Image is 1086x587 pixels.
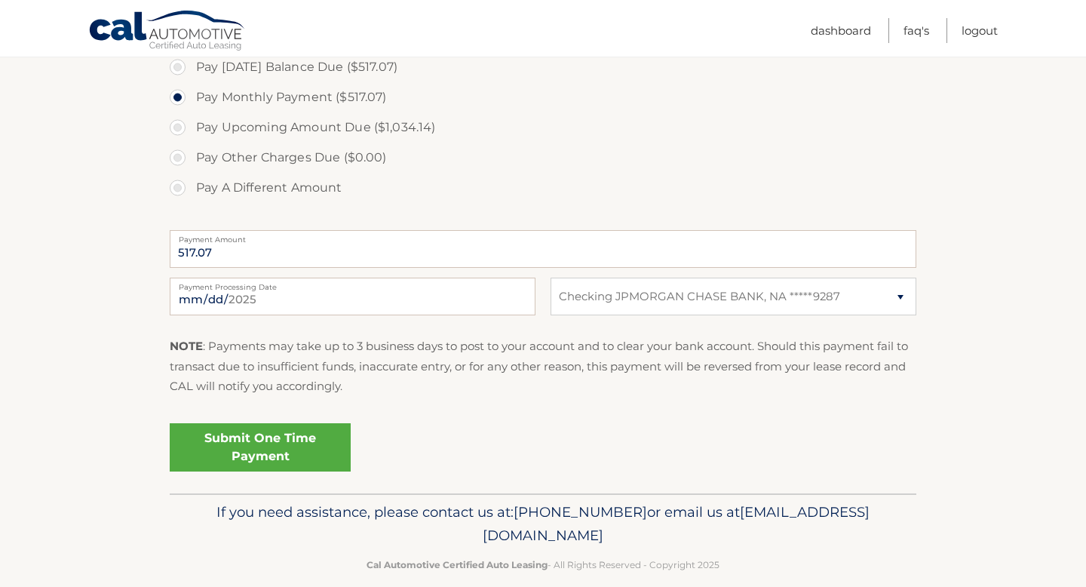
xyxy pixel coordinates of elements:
[811,18,871,43] a: Dashboard
[170,423,351,472] a: Submit One Time Payment
[170,143,916,173] label: Pay Other Charges Due ($0.00)
[170,52,916,82] label: Pay [DATE] Balance Due ($517.07)
[514,503,647,521] span: [PHONE_NUMBER]
[179,557,907,573] p: - All Rights Reserved - Copyright 2025
[170,278,535,315] input: Payment Date
[903,18,929,43] a: FAQ's
[170,173,916,203] label: Pay A Different Amount
[170,112,916,143] label: Pay Upcoming Amount Due ($1,034.14)
[962,18,998,43] a: Logout
[170,278,535,290] label: Payment Processing Date
[170,82,916,112] label: Pay Monthly Payment ($517.07)
[170,339,203,353] strong: NOTE
[367,559,548,570] strong: Cal Automotive Certified Auto Leasing
[88,10,247,54] a: Cal Automotive
[170,337,916,396] p: : Payments may take up to 3 business days to post to your account and to clear your bank account....
[179,500,907,549] p: If you need assistance, please contact us at: or email us at
[170,230,916,242] label: Payment Amount
[170,230,916,268] input: Payment Amount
